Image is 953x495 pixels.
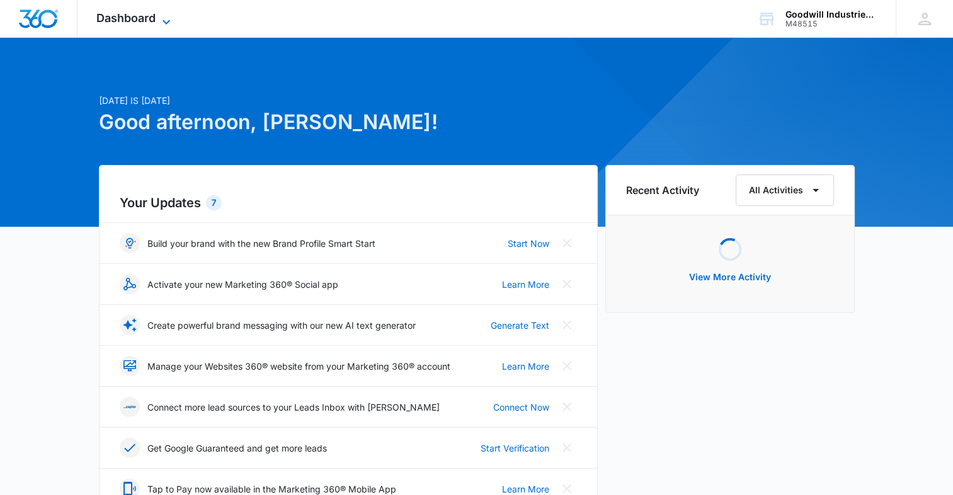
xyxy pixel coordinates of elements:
[147,237,375,250] p: Build your brand with the new Brand Profile Smart Start
[785,20,877,28] div: account id
[96,11,156,25] span: Dashboard
[481,441,549,455] a: Start Verification
[502,278,549,291] a: Learn More
[626,183,699,198] h6: Recent Activity
[147,360,450,373] p: Manage your Websites 360® website from your Marketing 360® account
[502,360,549,373] a: Learn More
[557,356,577,376] button: Close
[147,319,416,332] p: Create powerful brand messaging with our new AI text generator
[147,441,327,455] p: Get Google Guaranteed and get more leads
[147,278,338,291] p: Activate your new Marketing 360® Social app
[557,274,577,294] button: Close
[557,397,577,417] button: Close
[557,315,577,335] button: Close
[147,401,440,414] p: Connect more lead sources to your Leads Inbox with [PERSON_NAME]
[493,401,549,414] a: Connect Now
[676,262,784,292] button: View More Activity
[99,94,598,107] p: [DATE] is [DATE]
[491,319,549,332] a: Generate Text
[120,193,577,212] h2: Your Updates
[736,174,834,206] button: All Activities
[206,195,222,210] div: 7
[99,107,598,137] h1: Good afternoon, [PERSON_NAME]!
[508,237,549,250] a: Start Now
[557,438,577,458] button: Close
[557,233,577,253] button: Close
[785,9,877,20] div: account name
